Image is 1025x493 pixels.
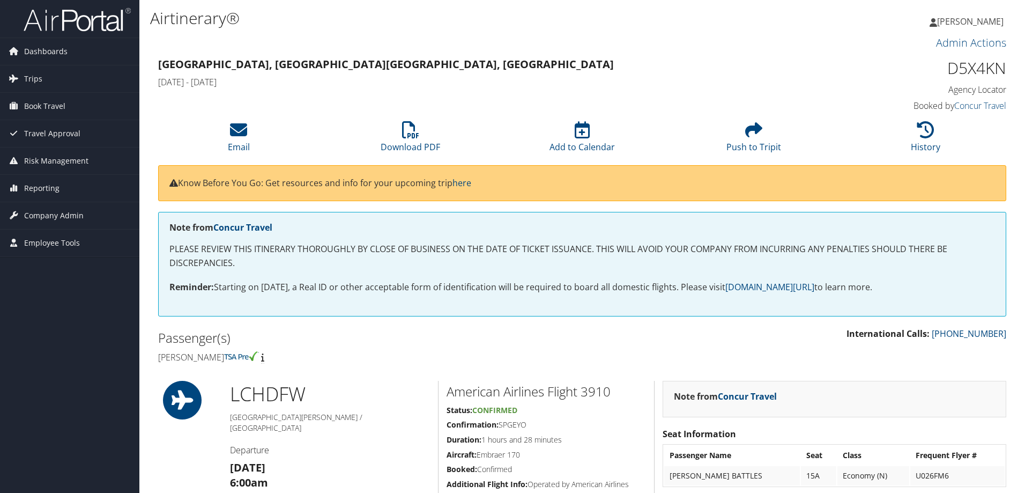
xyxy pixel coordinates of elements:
[447,435,646,445] h5: 1 hours and 28 minutes
[381,127,440,153] a: Download PDF
[664,466,800,485] td: [PERSON_NAME] BATTLES
[169,281,214,293] strong: Reminder:
[230,475,268,490] strong: 6:00am
[447,464,477,474] strong: Booked:
[932,328,1006,340] a: [PHONE_NUMBER]
[837,466,910,485] td: Economy (N)
[24,120,80,147] span: Travel Approval
[911,127,940,153] a: History
[447,450,646,460] h5: Embraer 170
[447,420,499,430] strong: Confirmation:
[158,329,574,347] h2: Passenger(s)
[169,176,995,190] p: Know Before You Go: Get resources and info for your upcoming trip
[447,420,646,430] h5: SPGEYO
[447,479,646,490] h5: Operated by American Airlines
[24,202,84,229] span: Company Admin
[24,7,131,32] img: airportal-logo.png
[169,281,995,295] p: Starting on [DATE], a Real ID or other acceptable form of identification will be required to boar...
[806,57,1006,79] h1: D5X4KN
[447,382,646,401] h2: American Airlines Flight 3910
[230,412,430,433] h5: [GEOGRAPHIC_DATA][PERSON_NAME] / [GEOGRAPHIC_DATA]
[806,100,1006,112] h4: Booked by
[846,328,930,340] strong: International Calls:
[726,127,781,153] a: Push to Tripit
[213,222,272,233] a: Concur Travel
[169,222,272,233] strong: Note from
[224,351,259,361] img: tsa-precheck.png
[24,230,80,256] span: Employee Tools
[24,175,60,202] span: Reporting
[158,57,614,71] strong: [GEOGRAPHIC_DATA], [GEOGRAPHIC_DATA] [GEOGRAPHIC_DATA], [GEOGRAPHIC_DATA]
[806,84,1006,95] h4: Agency Locator
[954,100,1006,112] a: Concur Travel
[801,466,836,485] td: 15A
[447,435,481,445] strong: Duration:
[725,281,814,293] a: [DOMAIN_NAME][URL]
[936,35,1006,50] a: Admin Actions
[24,65,42,92] span: Trips
[663,428,736,440] strong: Seat Information
[230,444,430,456] h4: Departure
[937,16,1004,27] span: [PERSON_NAME]
[24,148,88,174] span: Risk Management
[801,446,836,465] th: Seat
[930,5,1014,38] a: [PERSON_NAME]
[447,405,472,415] strong: Status:
[158,351,574,363] h4: [PERSON_NAME]
[472,405,517,415] span: Confirmed
[169,242,995,270] p: PLEASE REVIEW THIS ITINERARY THOROUGHLY BY CLOSE OF BUSINESS ON THE DATE OF TICKET ISSUANCE. THIS...
[447,450,477,460] strong: Aircraft:
[230,381,430,408] h1: LCH DFW
[664,446,800,465] th: Passenger Name
[674,391,777,402] strong: Note from
[150,7,726,30] h1: Airtinerary®
[447,464,646,475] h5: Confirmed
[837,446,910,465] th: Class
[452,177,471,189] a: here
[24,93,65,120] span: Book Travel
[447,479,528,489] strong: Additional Flight Info:
[24,38,68,65] span: Dashboards
[158,76,790,88] h4: [DATE] - [DATE]
[549,127,615,153] a: Add to Calendar
[910,446,1005,465] th: Frequent Flyer #
[910,466,1005,485] td: U026FM6
[228,127,250,153] a: Email
[230,460,265,475] strong: [DATE]
[718,391,777,402] a: Concur Travel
